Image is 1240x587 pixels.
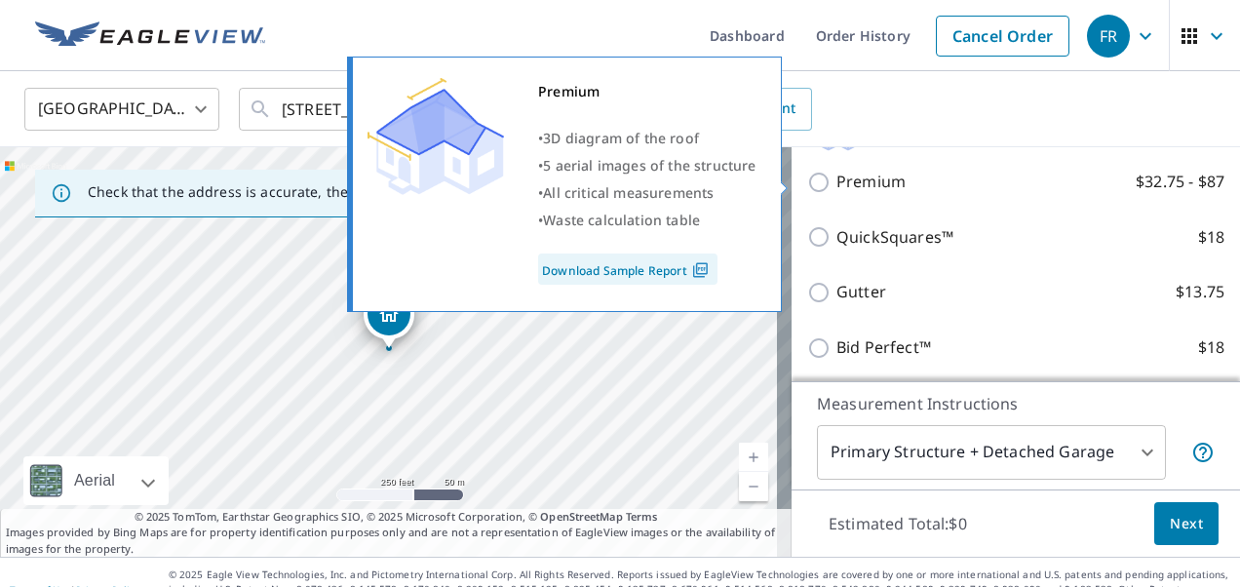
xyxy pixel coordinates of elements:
[543,183,714,202] span: All critical measurements
[1198,225,1224,250] p: $18
[543,129,699,147] span: 3D diagram of the roof
[1176,280,1224,304] p: $13.75
[538,125,756,152] div: •
[1087,15,1130,58] div: FR
[35,21,265,51] img: EV Logo
[538,207,756,234] div: •
[543,211,700,229] span: Waste calculation table
[538,78,756,105] div: Premium
[836,170,906,194] p: Premium
[540,509,622,524] a: OpenStreetMap
[739,472,768,501] a: Current Level 17, Zoom Out
[23,456,169,505] div: Aerial
[687,261,714,279] img: Pdf Icon
[626,509,658,524] a: Terms
[538,254,717,285] a: Download Sample Report
[68,456,121,505] div: Aerial
[543,156,756,175] span: 5 aerial images of the structure
[677,97,795,121] span: Upload Blueprint
[88,183,649,201] p: Check that the address is accurate, then drag the marker over the correct structure.
[1154,502,1219,546] button: Next
[1198,335,1224,360] p: $18
[135,509,658,526] span: © 2025 TomTom, Earthstar Geographics SIO, © 2025 Microsoft Corporation, ©
[24,82,219,137] div: [GEOGRAPHIC_DATA]
[836,335,931,360] p: Bid Perfect™
[538,152,756,179] div: •
[936,16,1069,57] a: Cancel Order
[836,280,886,304] p: Gutter
[282,82,560,137] input: Search by address or latitude-longitude
[364,289,414,349] div: Dropped pin, building 1, Residential property, 1070 N Chester Ave Pasadena, CA 91104
[817,425,1166,480] div: Primary Structure + Detached Garage
[1170,512,1203,536] span: Next
[739,443,768,472] a: Current Level 17, Zoom In
[836,225,953,250] p: QuickSquares™
[1191,441,1215,464] span: Your report will include the primary structure and a detached garage if one exists.
[538,179,756,207] div: •
[1136,170,1224,194] p: $32.75 - $87
[368,78,504,195] img: Premium
[817,392,1215,415] p: Measurement Instructions
[813,502,983,545] p: Estimated Total: $0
